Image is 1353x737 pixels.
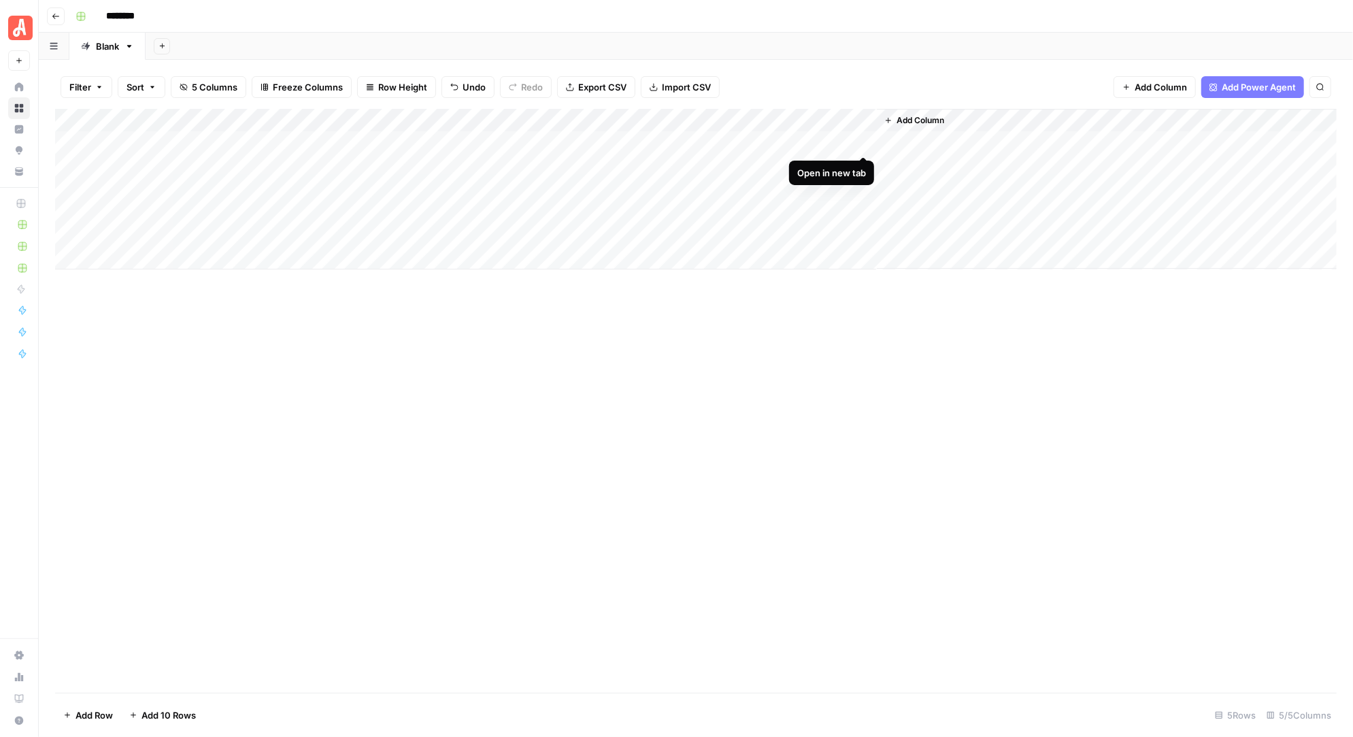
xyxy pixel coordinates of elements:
[463,80,486,94] span: Undo
[69,33,146,60] a: Blank
[1261,704,1337,726] div: 5/5 Columns
[141,708,196,722] span: Add 10 Rows
[641,76,720,98] button: Import CSV
[76,708,113,722] span: Add Row
[1135,80,1187,94] span: Add Column
[521,80,543,94] span: Redo
[55,704,121,726] button: Add Row
[357,76,436,98] button: Row Height
[252,76,352,98] button: Freeze Columns
[879,112,950,129] button: Add Column
[1209,704,1261,726] div: 5 Rows
[61,76,112,98] button: Filter
[127,80,144,94] span: Sort
[8,76,30,98] a: Home
[441,76,495,98] button: Undo
[8,666,30,688] a: Usage
[1222,80,1296,94] span: Add Power Agent
[273,80,343,94] span: Freeze Columns
[8,97,30,119] a: Browse
[378,80,427,94] span: Row Height
[1201,76,1304,98] button: Add Power Agent
[578,80,627,94] span: Export CSV
[8,688,30,710] a: Learning Hub
[500,76,552,98] button: Redo
[192,80,237,94] span: 5 Columns
[1114,76,1196,98] button: Add Column
[69,80,91,94] span: Filter
[118,76,165,98] button: Sort
[8,11,30,45] button: Workspace: Angi
[8,16,33,40] img: Angi Logo
[557,76,635,98] button: Export CSV
[121,704,204,726] button: Add 10 Rows
[8,161,30,182] a: Your Data
[897,114,944,127] span: Add Column
[8,118,30,140] a: Insights
[96,39,119,53] div: Blank
[171,76,246,98] button: 5 Columns
[8,710,30,732] button: Help + Support
[8,140,30,161] a: Opportunities
[662,80,711,94] span: Import CSV
[797,166,866,180] div: Open in new tab
[8,644,30,666] a: Settings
